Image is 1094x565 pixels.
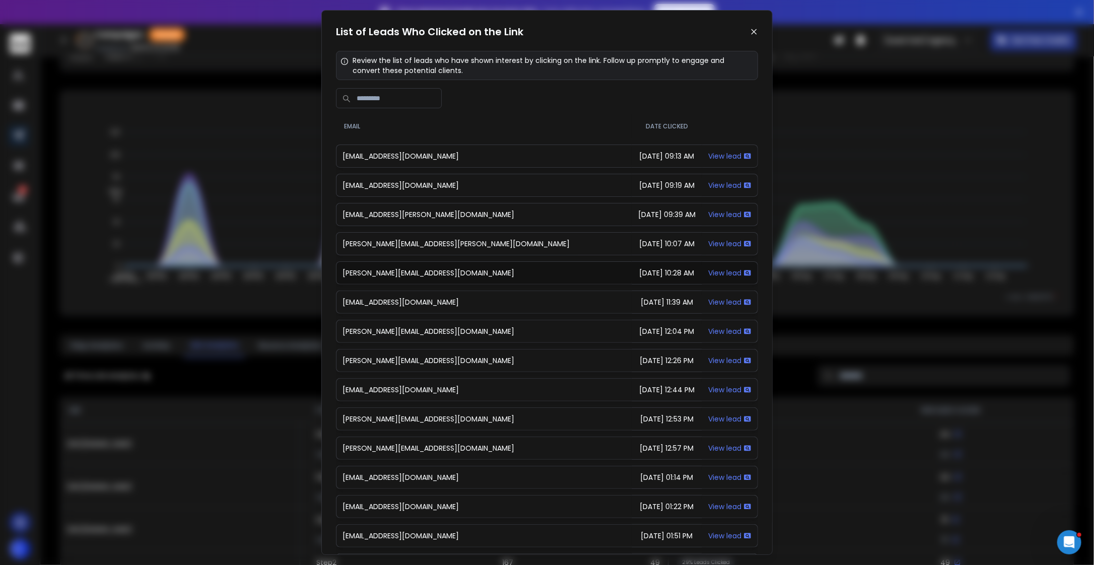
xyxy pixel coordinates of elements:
[708,268,751,278] div: View lead
[638,268,696,278] div: [DATE] 10:28 AM
[708,356,751,366] div: View lead
[336,437,632,460] td: [PERSON_NAME][EMAIL_ADDRESS][DOMAIN_NAME]
[708,502,751,512] div: View lead
[638,297,696,307] div: [DATE] 11:39 AM
[638,151,696,161] div: [DATE] 09:13 AM
[336,524,632,547] td: [EMAIL_ADDRESS][DOMAIN_NAME]
[638,502,696,512] div: [DATE] 01:22 PM
[708,414,751,424] div: View lead
[708,239,751,249] div: View lead
[638,385,696,395] div: [DATE] 12:44 PM
[638,180,696,190] div: [DATE] 09:19 AM
[336,145,632,168] td: [EMAIL_ADDRESS][DOMAIN_NAME]
[708,443,751,453] div: View lead
[336,25,523,39] h1: List of Leads Who Clicked on the Link
[336,407,632,431] td: [PERSON_NAME][EMAIL_ADDRESS][DOMAIN_NAME]
[336,378,632,401] td: [EMAIL_ADDRESS][DOMAIN_NAME]
[708,326,751,336] div: View lead
[638,472,696,482] div: [DATE] 01:14 PM
[336,495,632,518] td: [EMAIL_ADDRESS][DOMAIN_NAME]
[708,180,751,190] div: View lead
[708,297,751,307] div: View lead
[336,320,632,343] td: [PERSON_NAME][EMAIL_ADDRESS][DOMAIN_NAME]
[708,472,751,482] div: View lead
[336,203,632,226] td: [EMAIL_ADDRESS][PERSON_NAME][DOMAIN_NAME]
[336,291,632,314] td: [EMAIL_ADDRESS][DOMAIN_NAME]
[708,209,751,220] div: View lead
[336,466,632,489] td: [EMAIL_ADDRESS][DOMAIN_NAME]
[1057,530,1081,554] iframe: Intercom live chat
[336,232,632,255] td: [PERSON_NAME][EMAIL_ADDRESS][PERSON_NAME][DOMAIN_NAME]
[638,443,696,453] div: [DATE] 12:57 PM
[638,414,696,424] div: [DATE] 12:53 PM
[336,174,632,197] td: [EMAIL_ADDRESS][DOMAIN_NAME]
[638,239,696,249] div: [DATE] 10:07 AM
[336,114,632,138] th: Email
[708,151,751,161] div: View lead
[638,531,696,541] div: [DATE] 01:51 PM
[336,261,632,285] td: [PERSON_NAME][EMAIL_ADDRESS][DOMAIN_NAME]
[638,209,696,220] div: [DATE] 09:39 AM
[632,114,702,138] th: Date Clicked
[336,349,632,372] td: [PERSON_NAME][EMAIL_ADDRESS][DOMAIN_NAME]
[708,531,751,541] div: View lead
[708,385,751,395] div: View lead
[638,326,696,336] div: [DATE] 12:04 PM
[638,356,696,366] div: [DATE] 12:26 PM
[353,55,754,76] p: Review the list of leads who have shown interest by clicking on the link. Follow up promptly to e...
